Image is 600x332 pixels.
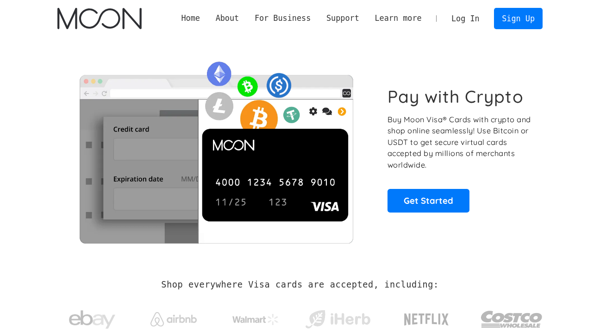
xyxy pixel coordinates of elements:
[221,305,290,330] a: Walmart
[57,55,375,243] img: Moon Cards let you spend your crypto anywhere Visa is accepted.
[161,280,438,290] h2: Shop everywhere Visa cards are accepted, including:
[319,13,367,24] div: Support
[208,13,247,24] div: About
[494,8,542,29] a: Sign Up
[303,307,372,332] img: iHerb
[387,86,524,107] h1: Pay with Crypto
[150,312,197,326] img: Airbnb
[387,189,469,212] a: Get Started
[57,8,141,29] img: Moon Logo
[232,314,279,325] img: Walmart
[375,13,421,24] div: Learn more
[367,13,430,24] div: Learn more
[57,8,141,29] a: home
[216,13,239,24] div: About
[255,13,311,24] div: For Business
[387,114,532,171] p: Buy Moon Visa® Cards with crypto and shop online seamlessly! Use Bitcoin or USDT to get secure vi...
[174,13,208,24] a: Home
[444,8,487,29] a: Log In
[403,308,450,331] img: Netflix
[326,13,359,24] div: Support
[247,13,319,24] div: For Business
[139,303,208,331] a: Airbnb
